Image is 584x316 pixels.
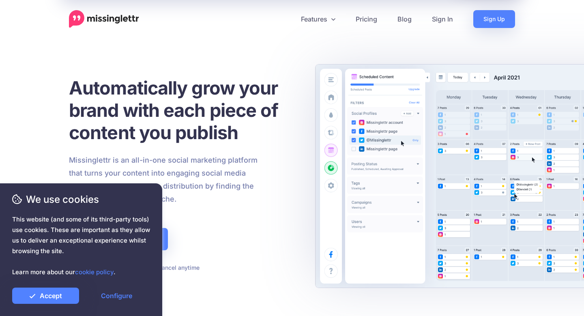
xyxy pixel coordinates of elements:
[422,10,463,28] a: Sign In
[150,262,200,273] li: Cancel anytime
[291,10,346,28] a: Features
[83,288,150,304] a: Configure
[473,10,515,28] a: Sign Up
[346,10,387,28] a: Pricing
[12,214,150,277] span: This website (and some of its third-party tools) use cookies. These are important as they allow u...
[69,10,139,28] a: Home
[69,77,298,144] h1: Automatically grow your brand with each piece of content you publish
[75,268,114,276] a: cookie policy
[69,154,258,206] p: Missinglettr is an all-in-one social marketing platform that turns your content into engaging soc...
[12,192,150,206] span: We use cookies
[12,288,79,304] a: Accept
[387,10,422,28] a: Blog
